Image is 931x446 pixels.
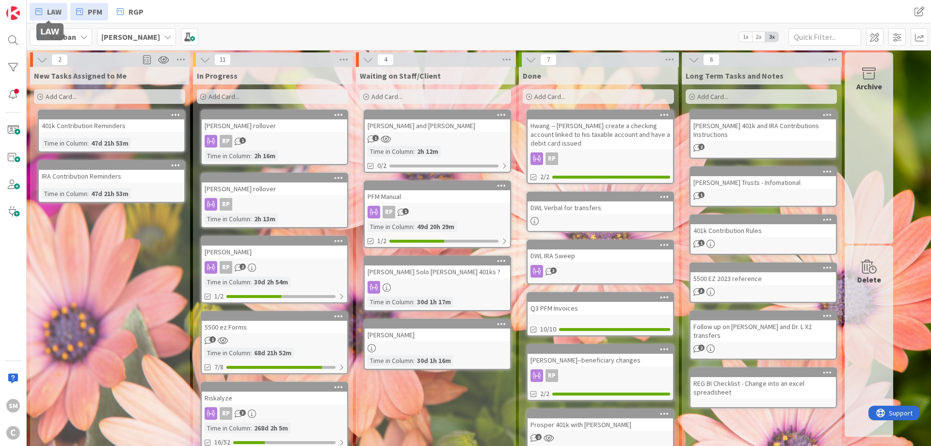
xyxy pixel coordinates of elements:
a: [PERSON_NAME] rolloverRPTime in Column:2h 16m [201,110,348,165]
div: Follow up on [PERSON_NAME] and Dr. L X2 transfers [690,320,836,342]
span: 7 [540,54,557,66]
div: Time in Column [205,347,250,358]
span: 2 [535,434,542,440]
div: 49d 20h 29m [415,221,457,232]
div: [PERSON_NAME] Solo [PERSON_NAME] 401ks ? [365,257,510,278]
div: RP [528,152,673,165]
a: [PERSON_NAME]RPTime in Column:30d 2h 54m1/2 [201,236,348,303]
div: 5500 ez Forms [202,312,347,333]
a: Q3 PFM Invoices10/10 [527,292,674,336]
div: [PERSON_NAME]--beneficiary changes [528,354,673,366]
div: [PERSON_NAME] Solo [PERSON_NAME] 401ks ? [365,265,510,278]
span: 2 [698,345,705,351]
div: Time in Column [368,355,413,366]
div: [PERSON_NAME] rollover [202,111,347,132]
div: [PERSON_NAME] 401k and IRA Contributions Instructions [690,111,836,141]
div: [PERSON_NAME] Trusts - Infomational [690,167,836,189]
span: 1 [698,192,705,198]
span: 0/2 [377,161,386,171]
span: In Progress [197,71,238,81]
a: REG BI Checklist - Change into an excel spreadsheet [690,367,837,408]
div: Riskalyze [202,383,347,404]
div: Time in Column [205,277,250,287]
div: 401k Contribution Reminders [39,119,184,132]
div: 401k Contribution Rules [690,215,836,237]
div: Follow up on [PERSON_NAME] and Dr. L X2 transfers [690,312,836,342]
span: 1 [209,336,216,343]
span: : [250,150,252,161]
div: RP [365,206,510,218]
h5: LAW [40,27,60,36]
div: C [6,426,20,440]
div: SM [6,399,20,413]
a: [PERSON_NAME] and [PERSON_NAME]Time in Column:2h 12m0/2 [364,110,511,173]
a: [PERSON_NAME] rolloverRPTime in Column:2h 13m [201,173,348,228]
span: Add Card... [534,92,565,101]
div: REG BI Checklist - Change into an excel spreadsheet [690,377,836,398]
div: 47d 21h 53m [89,138,131,149]
span: 4 [377,54,394,66]
div: 68d 21h 52m [252,347,294,358]
span: 6 [703,54,720,66]
div: Time in Column [205,423,250,433]
div: RP [202,407,347,420]
div: [PERSON_NAME] [202,246,347,258]
span: : [413,297,415,307]
span: : [413,355,415,366]
span: New Tasks Assigned to Me [34,71,127,81]
span: 2/2 [540,172,549,182]
div: RP [546,152,558,165]
a: [PERSON_NAME]--beneficiary changesRP2/2 [527,344,674,401]
span: Long Term Tasks and Notes [686,71,784,81]
span: 1/2 [377,236,386,246]
div: [PERSON_NAME] and [PERSON_NAME] [365,111,510,132]
span: 2 [240,264,246,270]
span: 1 [698,240,705,246]
span: Add Card... [46,92,77,101]
span: 1 [402,208,409,215]
div: 268d 2h 5m [252,423,290,433]
span: 2/2 [540,389,549,399]
a: IRA Contribution RemindersTime in Column:47d 21h 53m [38,160,185,203]
div: 5500 ez Forms [202,321,347,333]
span: 10/10 [540,324,556,334]
div: 2h 16m [252,150,278,161]
span: LAW [47,6,62,17]
a: RGP [111,3,149,20]
span: : [250,214,252,224]
span: RGP [128,6,144,17]
div: [PERSON_NAME] rollover [202,182,347,195]
span: 2x [752,32,765,42]
b: [PERSON_NAME] [101,32,160,42]
div: Hwang -- [PERSON_NAME] create a checking account linked to his taxable account and have a debit c... [528,111,673,149]
div: 5500 EZ 2023 reference [690,264,836,285]
span: Add Card... [209,92,240,101]
div: Delete [857,274,881,285]
a: PFM [70,3,108,20]
div: [PERSON_NAME] [202,237,347,258]
span: Add Card... [371,92,402,101]
div: RP [220,135,232,148]
span: 2 [698,144,705,150]
div: RP [546,369,558,382]
div: IRA Contribution Reminders [39,161,184,182]
div: IRA Contribution Reminders [39,170,184,182]
div: PFM Manual [365,190,510,203]
span: : [413,146,415,157]
div: [PERSON_NAME] rollover [202,174,347,195]
div: RP [528,369,673,382]
div: RP [220,198,232,211]
span: Done [523,71,541,81]
a: DWL Verbal for transfers [527,192,674,232]
div: 401k Contribution Reminders [39,111,184,132]
div: RP [202,198,347,211]
div: Time in Column [368,221,413,232]
a: [PERSON_NAME] Solo [PERSON_NAME] 401ks ?Time in Column:30d 1h 17m [364,256,511,311]
span: Support [20,1,44,13]
div: Hwang -- [PERSON_NAME] create a checking account linked to his taxable account and have a debit c... [528,119,673,149]
span: 2 [51,54,68,66]
div: Time in Column [42,188,87,199]
img: Visit kanbanzone.com [6,6,20,20]
a: PFM ManualRPTime in Column:49d 20h 29m1/2 [364,181,511,248]
div: 5500 EZ 2023 reference [690,272,836,285]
